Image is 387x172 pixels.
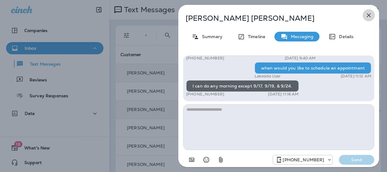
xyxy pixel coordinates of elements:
div: when would you like to schedule an appointment [255,62,371,74]
p: [PERSON_NAME] [PERSON_NAME] [186,14,352,23]
p: [DATE] 11:12 AM [341,74,371,79]
p: Details [336,34,354,39]
p: [PHONE_NUMBER] [283,157,324,162]
p: [PHONE_NUMBER] [186,56,224,61]
p: Messaging [288,34,313,39]
p: Timeline [245,34,265,39]
div: +1 (928) 232-1970 [273,156,333,163]
p: Lakeside User [255,74,281,79]
button: Select an emoji [200,154,212,166]
div: I can do any morning except 9/17, 9/19, & 9/24. [186,80,299,92]
p: [DATE] 11:16 AM [268,92,298,97]
p: [DATE] 9:40 AM [285,56,316,61]
p: Summary [199,34,222,39]
p: [PHONE_NUMBER] [186,92,224,97]
button: Add in a premade template [186,154,198,166]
